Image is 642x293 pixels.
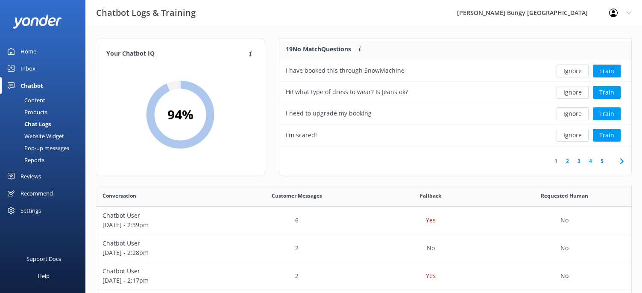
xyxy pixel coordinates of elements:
p: [DATE] - 2:39pm [103,220,223,230]
button: Ignore [557,129,589,142]
p: No [560,243,569,253]
a: 1 [550,157,562,165]
a: Reports [5,154,85,166]
a: 5 [596,157,608,165]
div: Hi! what type of dress to wear? Is Jeans ok? [286,87,408,97]
div: Help [38,267,50,284]
div: Inbox [21,60,35,77]
p: Chatbot User [103,211,223,220]
button: Ignore [557,86,589,99]
button: Train [593,107,621,120]
div: Reviews [21,168,41,185]
a: 2 [562,157,573,165]
div: row [279,82,631,103]
div: Home [21,43,36,60]
p: No [560,216,569,225]
p: [DATE] - 2:28pm [103,248,223,257]
span: Requested Human [541,192,588,200]
div: Settings [21,202,41,219]
a: Chat Logs [5,118,85,130]
div: row [279,103,631,124]
div: row [96,207,631,234]
div: grid [279,60,631,146]
span: Customer Messages [272,192,322,200]
p: Chatbot User [103,239,223,248]
a: Website Widget [5,130,85,142]
p: Yes [426,216,436,225]
div: Chat Logs [5,118,51,130]
div: row [279,124,631,146]
div: I have booked this through SnowMachine [286,66,405,75]
p: 6 [295,216,299,225]
p: Yes [426,271,436,281]
div: row [279,60,631,82]
div: row [96,262,631,290]
button: Ignore [557,65,589,77]
h2: 94 % [167,104,193,125]
a: Pop-up messages [5,142,85,154]
p: 2 [295,243,299,253]
a: 3 [573,157,585,165]
div: Content [5,94,45,106]
button: Train [593,86,621,99]
p: No [427,243,435,253]
p: [DATE] - 2:17pm [103,276,223,285]
div: row [96,234,631,262]
span: Fallback [420,192,441,200]
div: Products [5,106,47,118]
div: Pop-up messages [5,142,69,154]
div: I'm scared! [286,130,317,140]
p: 2 [295,271,299,281]
a: Content [5,94,85,106]
div: Recommend [21,185,53,202]
button: Ignore [557,107,589,120]
a: 4 [585,157,596,165]
div: I need to upgrade my booking [286,109,372,118]
button: Train [593,129,621,142]
div: Support Docs [26,250,61,267]
img: yonder-white-logo.png [13,15,62,29]
div: Reports [5,154,44,166]
h3: Chatbot Logs & Training [96,6,196,20]
p: 19 No Match Questions [286,44,351,54]
p: Chatbot User [103,266,223,276]
div: Chatbot [21,77,43,94]
h4: Your Chatbot IQ [106,49,246,59]
a: Products [5,106,85,118]
div: Website Widget [5,130,64,142]
span: Conversation [103,192,136,200]
p: No [560,271,569,281]
button: Train [593,65,621,77]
